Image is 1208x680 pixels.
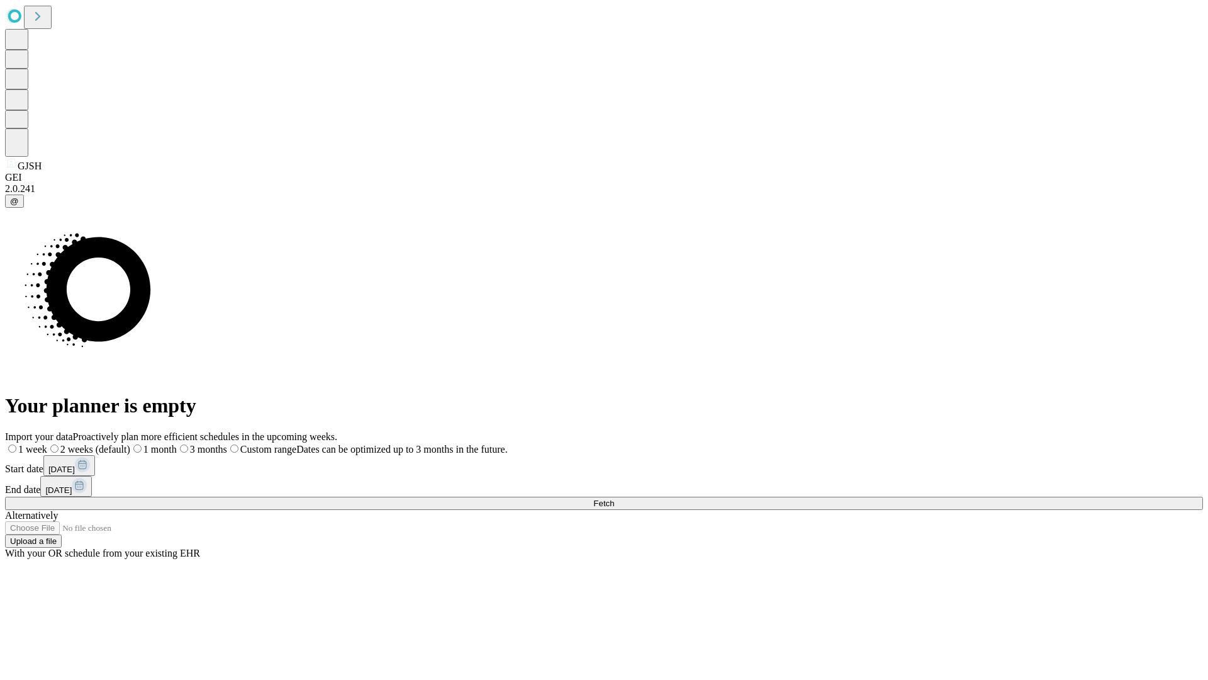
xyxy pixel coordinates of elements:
button: Upload a file [5,535,62,548]
span: 1 week [18,444,47,455]
span: Custom range [240,444,296,455]
span: With your OR schedule from your existing EHR [5,548,200,558]
span: @ [10,196,19,206]
input: 2 weeks (default) [50,445,59,453]
span: 3 months [190,444,227,455]
button: [DATE] [40,476,92,497]
input: 1 week [8,445,16,453]
h1: Your planner is empty [5,394,1203,417]
input: 1 month [133,445,142,453]
span: [DATE] [48,465,75,474]
span: Proactively plan more efficient schedules in the upcoming weeks. [73,431,337,442]
span: 1 month [143,444,177,455]
input: 3 months [180,445,188,453]
button: @ [5,195,24,208]
div: 2.0.241 [5,183,1203,195]
span: GJSH [18,161,42,171]
div: Start date [5,455,1203,476]
button: Fetch [5,497,1203,510]
span: [DATE] [45,485,72,495]
span: 2 weeks (default) [60,444,130,455]
span: Import your data [5,431,73,442]
span: Fetch [593,499,614,508]
input: Custom rangeDates can be optimized up to 3 months in the future. [230,445,238,453]
span: Alternatively [5,510,58,521]
div: End date [5,476,1203,497]
span: Dates can be optimized up to 3 months in the future. [296,444,507,455]
div: GEI [5,172,1203,183]
button: [DATE] [43,455,95,476]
